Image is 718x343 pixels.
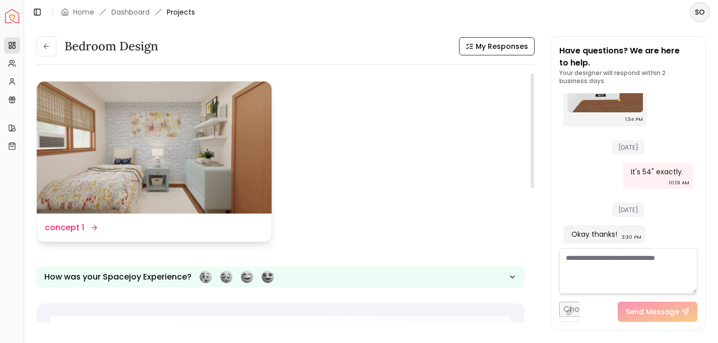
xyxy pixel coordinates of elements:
span: SO [691,3,709,21]
span: Projects [167,7,195,17]
a: concept 1concept 1 [36,81,272,242]
button: How was your Spacejoy Experience?Feeling terribleFeeling badFeeling goodFeeling awesome [36,266,525,287]
button: My Responses [459,37,535,55]
button: SO [690,2,710,22]
span: [DATE] [612,202,644,217]
a: Dashboard [111,7,150,17]
div: Okay thanks! [571,229,617,239]
p: Your designer will respond within 2 business days. [559,69,697,85]
a: Spacejoy [5,9,19,23]
div: 3:30 PM [622,232,641,242]
h3: Bedroom design [64,38,158,54]
p: How was your Spacejoy Experience? [44,271,191,283]
p: Have questions? We are here to help. [559,45,697,69]
img: concept 1 [37,82,272,214]
div: It's 54" exactly. [631,167,683,177]
img: Spacejoy Logo [5,9,19,23]
nav: breadcrumb [61,7,195,17]
div: 1:34 PM [625,114,643,124]
div: 10:19 AM [669,178,689,188]
span: [DATE] [612,140,644,155]
a: Home [73,7,94,17]
span: My Responses [476,41,528,51]
dd: concept 1 [45,222,84,234]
